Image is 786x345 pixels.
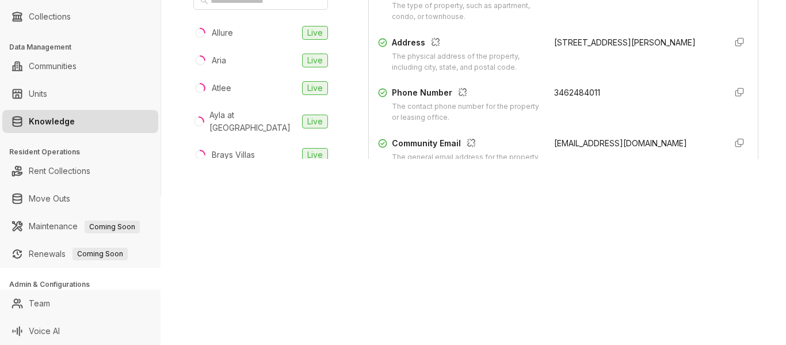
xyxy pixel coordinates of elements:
div: Phone Number [392,86,540,101]
a: Move Outs [29,187,70,210]
h3: Admin & Configurations [9,279,161,290]
a: Voice AI [29,320,60,343]
span: [EMAIL_ADDRESS][DOMAIN_NAME] [554,138,687,148]
li: Rent Collections [2,160,158,183]
div: Allure [212,26,233,39]
a: Collections [29,5,71,28]
span: Live [302,115,328,128]
div: Ayla at [GEOGRAPHIC_DATA] [209,109,297,134]
li: Move Outs [2,187,158,210]
h3: Data Management [9,42,161,52]
span: Coming Soon [73,248,128,260]
div: The physical address of the property, including city, state, and postal code. [392,51,540,73]
div: Address [392,36,540,51]
li: Units [2,82,158,105]
li: Team [2,292,158,315]
span: 3462484011 [554,88,600,97]
a: Units [29,82,47,105]
li: Communities [2,55,158,78]
a: Communities [29,55,77,78]
a: RenewalsComing Soon [29,242,128,266]
div: Aria [212,54,226,67]
li: Knowledge [2,110,158,133]
span: Live [302,26,328,40]
span: Coming Soon [85,221,140,233]
a: Knowledge [29,110,75,133]
a: Team [29,292,50,315]
a: Rent Collections [29,160,90,183]
span: Live [302,54,328,67]
span: Live [302,81,328,95]
div: The general email address for the property or community inquiries. [392,152,540,174]
div: Atlee [212,82,231,94]
li: Collections [2,5,158,28]
span: Live [302,148,328,162]
li: Renewals [2,242,158,266]
li: Maintenance [2,215,158,238]
div: The type of property, such as apartment, condo, or townhouse. [392,1,540,22]
li: Voice AI [2,320,158,343]
div: The contact phone number for the property or leasing office. [392,101,540,123]
div: Brays Villas [212,149,255,161]
h3: Resident Operations [9,147,161,157]
div: Community Email [392,137,540,152]
div: [STREET_ADDRESS][PERSON_NAME] [554,36,716,49]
